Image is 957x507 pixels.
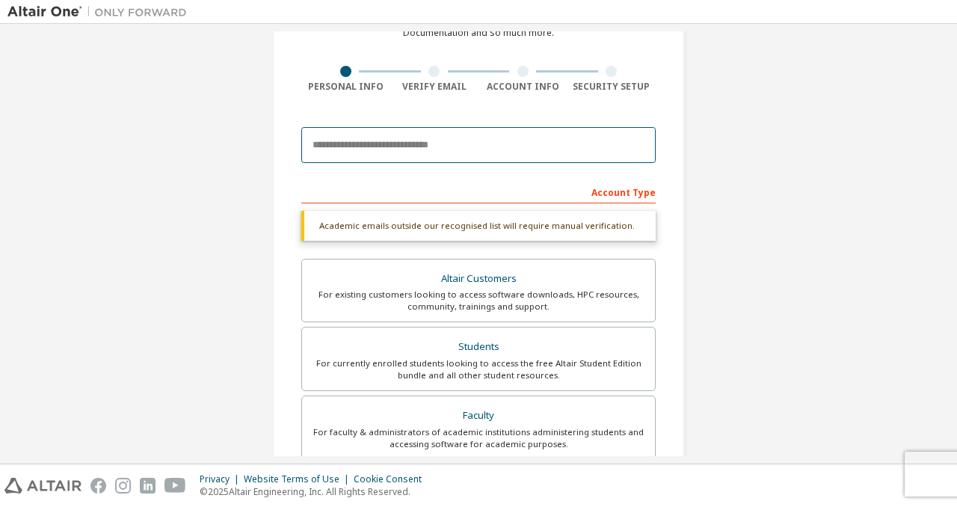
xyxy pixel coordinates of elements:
[7,4,194,19] img: Altair One
[301,179,656,203] div: Account Type
[90,478,106,494] img: facebook.svg
[311,337,646,357] div: Students
[164,478,186,494] img: youtube.svg
[354,473,431,485] div: Cookie Consent
[4,478,81,494] img: altair_logo.svg
[311,268,646,289] div: Altair Customers
[115,478,131,494] img: instagram.svg
[311,289,646,313] div: For existing customers looking to access software downloads, HPC resources, community, trainings ...
[301,81,390,93] div: Personal Info
[311,426,646,450] div: For faculty & administrators of academic institutions administering students and accessing softwa...
[390,81,479,93] div: Verify Email
[311,405,646,426] div: Faculty
[140,478,156,494] img: linkedin.svg
[200,473,244,485] div: Privacy
[311,357,646,381] div: For currently enrolled students looking to access the free Altair Student Edition bundle and all ...
[478,81,567,93] div: Account Info
[200,485,431,498] p: © 2025 Altair Engineering, Inc. All Rights Reserved.
[567,81,656,93] div: Security Setup
[244,473,354,485] div: Website Terms of Use
[301,211,656,241] div: Academic emails outside our recognised list will require manual verification.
